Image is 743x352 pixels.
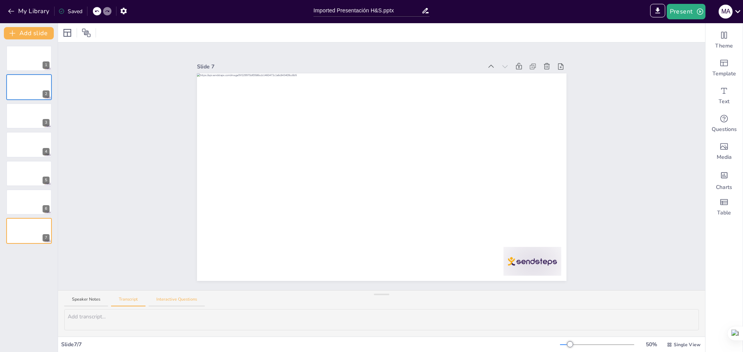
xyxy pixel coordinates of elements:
[4,27,54,39] button: Add slide
[61,340,560,349] div: Slide 7 / 7
[197,63,483,71] div: Slide 7
[43,148,50,155] div: 4
[6,189,52,215] div: 6
[6,161,52,186] div: 5
[719,5,733,19] div: M A
[705,138,743,165] div: Add images, graphics, shapes or video
[43,234,50,241] div: 7
[650,4,665,19] span: Export to PowerPoint
[313,5,421,16] input: Insert title
[667,4,705,19] button: Present
[58,7,82,15] div: Saved
[717,153,732,161] span: Media
[82,28,91,37] span: Position
[43,90,50,98] div: 2
[717,209,731,217] span: Table
[712,126,737,133] span: Questions
[6,74,52,100] div: 2
[705,193,743,221] div: Add a table
[705,165,743,193] div: Add charts and graphs
[705,110,743,138] div: Get real-time input from your audience
[6,46,52,71] div: 1
[6,103,52,129] div: 3
[642,340,661,349] div: 50 %
[43,177,50,184] div: 5
[705,82,743,110] div: Add text boxes
[111,296,146,307] button: Transcript
[719,4,733,19] button: M A
[64,296,108,307] button: Speaker Notes
[674,341,700,348] span: Single View
[705,26,743,54] div: Change the overall theme
[6,132,52,157] div: 4
[6,5,53,17] button: My Library
[43,61,50,69] div: 1
[705,54,743,82] div: Add ready made slides
[43,205,50,213] div: 6
[712,70,736,78] span: Template
[715,42,733,50] span: Theme
[716,184,732,191] span: Charts
[43,119,50,126] div: 3
[6,218,52,243] div: 7
[61,27,74,39] div: Layout
[719,98,729,105] span: Text
[149,296,205,307] button: Interactive Questions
